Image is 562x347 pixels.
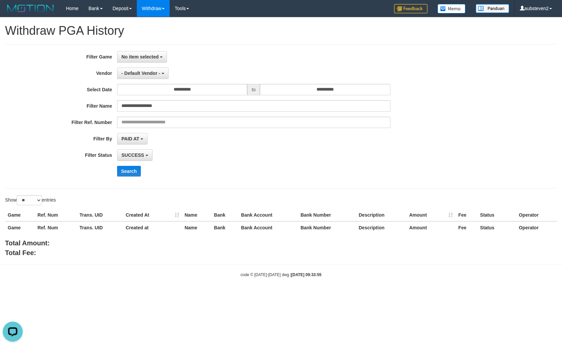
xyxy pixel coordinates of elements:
[5,221,35,234] th: Game
[247,84,260,95] span: to
[77,221,123,234] th: Trans. UID
[117,51,167,63] button: No item selected
[516,221,557,234] th: Operator
[298,209,356,221] th: Bank Number
[121,54,159,60] span: No item selected
[477,221,516,234] th: Status
[121,136,139,141] span: PAID AT
[239,209,298,221] th: Bank Account
[123,209,182,221] th: Created At
[456,209,477,221] th: Fee
[182,221,211,234] th: Name
[5,249,36,256] b: Total Fee:
[5,209,35,221] th: Game
[123,221,182,234] th: Created at
[182,209,211,221] th: Name
[356,221,406,234] th: Description
[298,221,356,234] th: Bank Number
[77,209,123,221] th: Trans. UID
[211,221,239,234] th: Bank
[3,3,23,23] button: Open LiveChat chat widget
[406,209,456,221] th: Amount
[291,272,321,277] strong: [DATE] 09:33:55
[239,221,298,234] th: Bank Account
[5,3,56,13] img: MOTION_logo.png
[211,209,239,221] th: Bank
[117,68,169,79] button: - Default Vendor -
[476,4,509,13] img: panduan.png
[5,239,50,247] b: Total Amount:
[17,195,42,205] select: Showentries
[516,209,557,221] th: Operator
[241,272,321,277] small: code © [DATE]-[DATE] dwg |
[117,133,148,144] button: PAID AT
[5,24,557,37] h1: Withdraw PGA History
[117,149,153,161] button: SUCCESS
[477,209,516,221] th: Status
[356,209,406,221] th: Description
[438,4,466,13] img: Button%20Memo.svg
[406,221,456,234] th: Amount
[121,152,144,158] span: SUCCESS
[35,221,77,234] th: Ref. Num
[117,166,141,177] button: Search
[35,209,77,221] th: Ref. Num
[394,4,428,13] img: Feedback.jpg
[5,195,56,205] label: Show entries
[121,71,160,76] span: - Default Vendor -
[456,221,477,234] th: Fee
